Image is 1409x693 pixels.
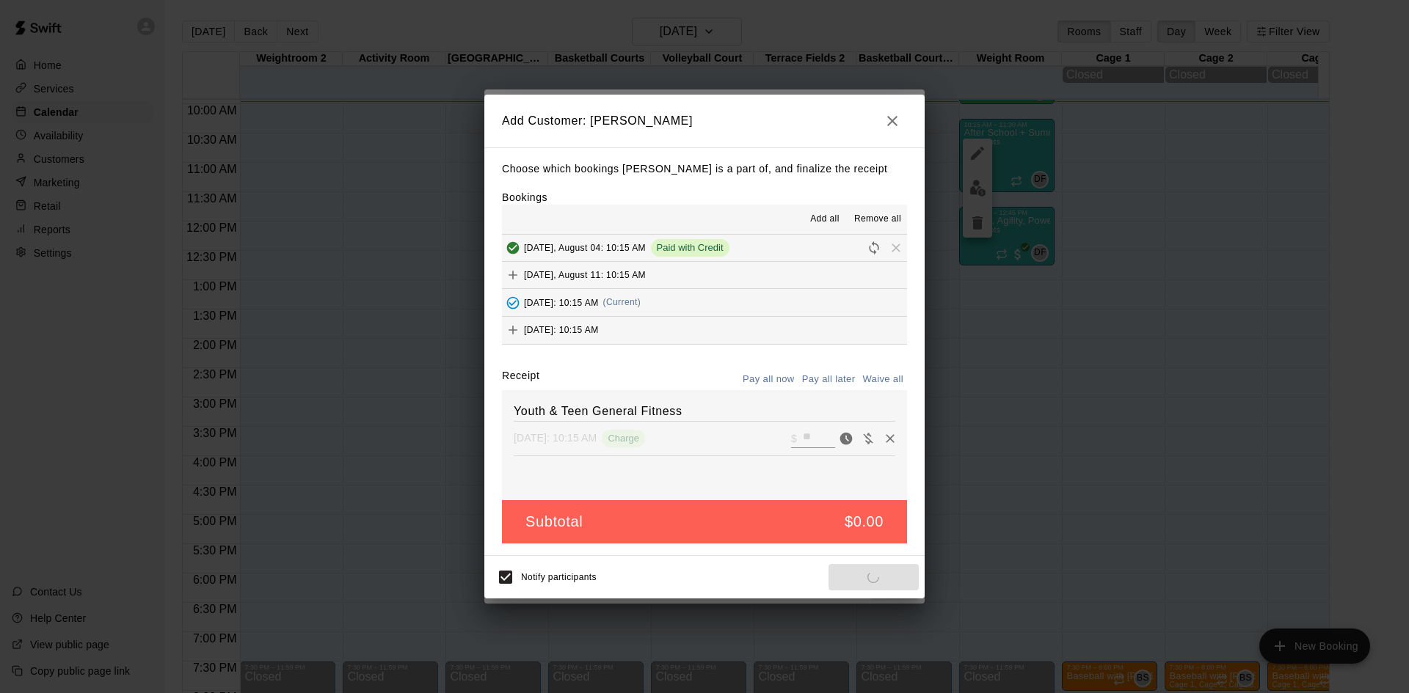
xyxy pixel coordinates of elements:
[739,368,798,391] button: Pay all now
[502,289,907,316] button: Added - Collect Payment[DATE]: 10:15 AM(Current)
[502,160,907,178] p: Choose which bookings [PERSON_NAME] is a part of, and finalize the receipt
[857,431,879,444] span: Waive payment
[502,237,524,259] button: Added & Paid
[791,431,797,446] p: $
[502,191,547,203] label: Bookings
[502,269,524,280] span: Add
[502,262,907,289] button: Add[DATE], August 11: 10:15 AM
[502,234,907,261] button: Added & Paid[DATE], August 04: 10:15 AMPaid with CreditRescheduleRemove
[502,292,524,314] button: Added - Collect Payment
[521,572,597,582] span: Notify participants
[524,325,599,335] span: [DATE]: 10:15 AM
[514,402,895,421] h6: Youth & Teen General Fitness
[514,430,597,445] p: [DATE]: 10:15 AM
[845,512,884,532] h5: $0.00
[524,297,599,307] span: [DATE]: 10:15 AM
[524,270,646,280] span: [DATE], August 11: 10:15 AM
[603,297,641,307] span: (Current)
[502,324,524,335] span: Add
[848,208,907,231] button: Remove all
[525,512,583,532] h5: Subtotal
[835,431,857,444] span: Pay now
[863,241,885,252] span: Reschedule
[879,428,901,450] button: Remove
[810,212,840,227] span: Add all
[885,241,907,252] span: Remove
[798,368,859,391] button: Pay all later
[859,368,907,391] button: Waive all
[801,208,848,231] button: Add all
[502,368,539,391] label: Receipt
[854,212,901,227] span: Remove all
[651,242,729,253] span: Paid with Credit
[502,317,907,344] button: Add[DATE]: 10:15 AM
[484,95,925,147] h2: Add Customer: [PERSON_NAME]
[524,242,646,252] span: [DATE], August 04: 10:15 AM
